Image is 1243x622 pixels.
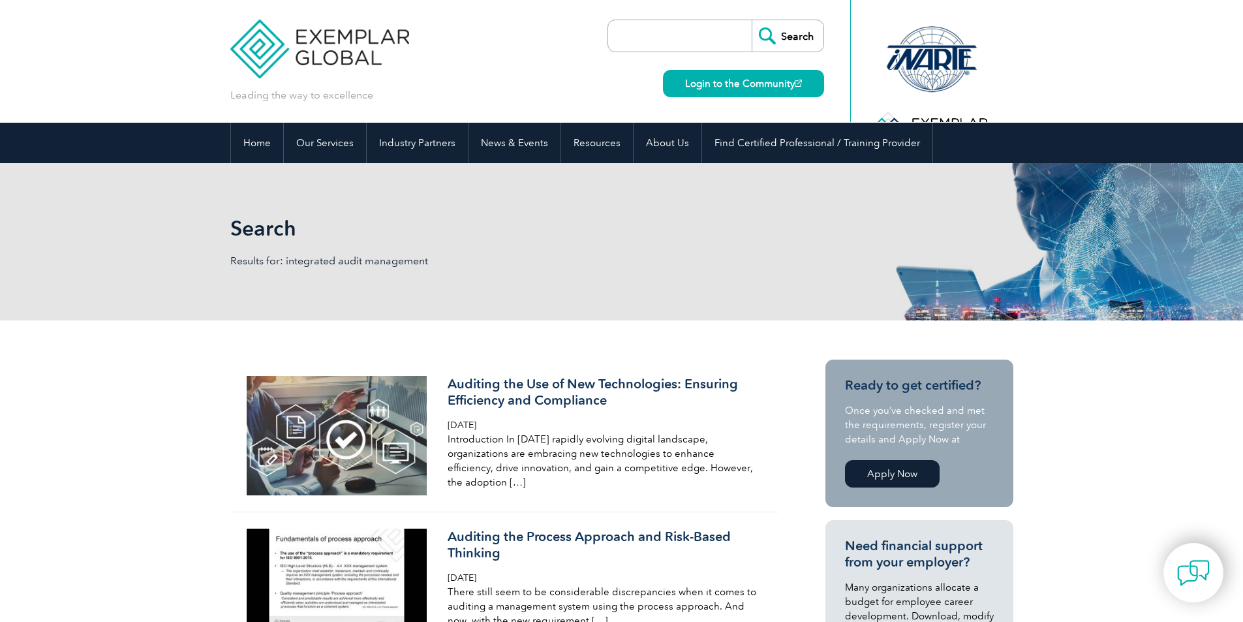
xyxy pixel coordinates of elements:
[845,538,994,570] h3: Need financial support from your employer?
[795,80,802,87] img: open_square.png
[561,123,633,163] a: Resources
[231,123,283,163] a: Home
[247,376,427,495] img: iStock-1061357372-300x199.jpg
[367,123,468,163] a: Industry Partners
[448,420,476,431] span: [DATE]
[468,123,560,163] a: News & Events
[634,123,701,163] a: About Us
[230,360,778,512] a: Auditing the Use of New Technologies: Ensuring Efficiency and Compliance [DATE] Introduction In [...
[448,572,476,583] span: [DATE]
[284,123,366,163] a: Our Services
[845,460,940,488] a: Apply Now
[230,88,373,102] p: Leading the way to excellence
[448,376,757,409] h3: Auditing the Use of New Technologies: Ensuring Efficiency and Compliance
[845,377,994,394] h3: Ready to get certified?
[1177,557,1210,589] img: contact-chat.png
[702,123,932,163] a: Find Certified Professional / Training Provider
[448,432,757,490] p: Introduction In [DATE] rapidly evolving digital landscape, organizations are embracing new techno...
[230,215,731,241] h1: Search
[448,529,757,561] h3: Auditing the Process Approach and Risk-Based Thinking
[230,254,622,268] p: Results for: integrated audit management
[845,403,994,446] p: Once you’ve checked and met the requirements, register your details and Apply Now at
[663,70,824,97] a: Login to the Community
[752,20,823,52] input: Search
